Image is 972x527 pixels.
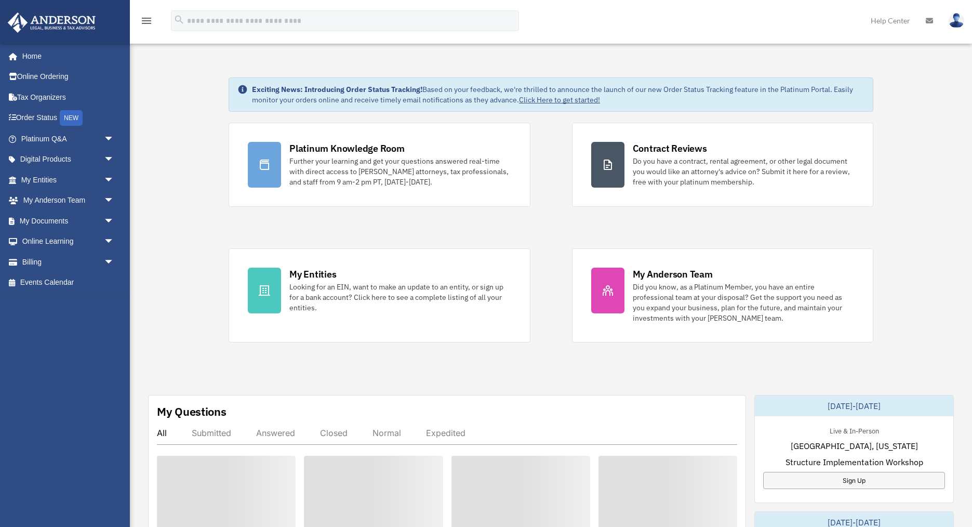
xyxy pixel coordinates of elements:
[104,190,125,212] span: arrow_drop_down
[252,84,864,105] div: Based on your feedback, we're thrilled to announce the launch of our new Order Status Tracking fe...
[289,156,511,187] div: Further your learning and get your questions answered real-time with direct access to [PERSON_NAM...
[140,18,153,27] a: menu
[572,123,873,207] a: Contract Reviews Do you have a contract, rental agreement, or other legal document you would like...
[320,428,348,438] div: Closed
[157,428,167,438] div: All
[7,128,130,149] a: Platinum Q&Aarrow_drop_down
[192,428,231,438] div: Submitted
[7,210,130,231] a: My Documentsarrow_drop_down
[572,248,873,342] a: My Anderson Team Did you know, as a Platinum Member, you have an entire professional team at your...
[519,95,600,104] a: Click Here to get started!
[5,12,99,33] img: Anderson Advisors Platinum Portal
[633,156,854,187] div: Do you have a contract, rental agreement, or other legal document you would like an attorney's ad...
[252,85,422,94] strong: Exciting News: Introducing Order Status Tracking!
[7,231,130,252] a: Online Learningarrow_drop_down
[785,456,923,468] span: Structure Implementation Workshop
[104,149,125,170] span: arrow_drop_down
[821,425,887,436] div: Live & In-Person
[289,282,511,313] div: Looking for an EIN, want to make an update to an entity, or sign up for a bank account? Click her...
[7,67,130,87] a: Online Ordering
[229,123,530,207] a: Platinum Knowledge Room Further your learning and get your questions answered real-time with dire...
[372,428,401,438] div: Normal
[7,87,130,108] a: Tax Organizers
[229,248,530,342] a: My Entities Looking for an EIN, want to make an update to an entity, or sign up for a bank accoun...
[426,428,465,438] div: Expedited
[791,440,918,452] span: [GEOGRAPHIC_DATA], [US_STATE]
[633,282,854,323] div: Did you know, as a Platinum Member, you have an entire professional team at your disposal? Get th...
[7,149,130,170] a: Digital Productsarrow_drop_down
[7,252,130,272] a: Billingarrow_drop_down
[104,169,125,191] span: arrow_drop_down
[7,272,130,293] a: Events Calendar
[633,142,707,155] div: Contract Reviews
[174,14,185,25] i: search
[104,210,125,232] span: arrow_drop_down
[633,268,713,281] div: My Anderson Team
[7,169,130,190] a: My Entitiesarrow_drop_down
[104,128,125,150] span: arrow_drop_down
[104,252,125,273] span: arrow_drop_down
[949,13,964,28] img: User Pic
[289,268,336,281] div: My Entities
[755,396,953,416] div: [DATE]-[DATE]
[7,190,130,211] a: My Anderson Teamarrow_drop_down
[60,110,83,126] div: NEW
[7,46,125,67] a: Home
[157,404,227,419] div: My Questions
[104,231,125,253] span: arrow_drop_down
[763,472,945,489] a: Sign Up
[289,142,405,155] div: Platinum Knowledge Room
[256,428,295,438] div: Answered
[140,15,153,27] i: menu
[7,108,130,129] a: Order StatusNEW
